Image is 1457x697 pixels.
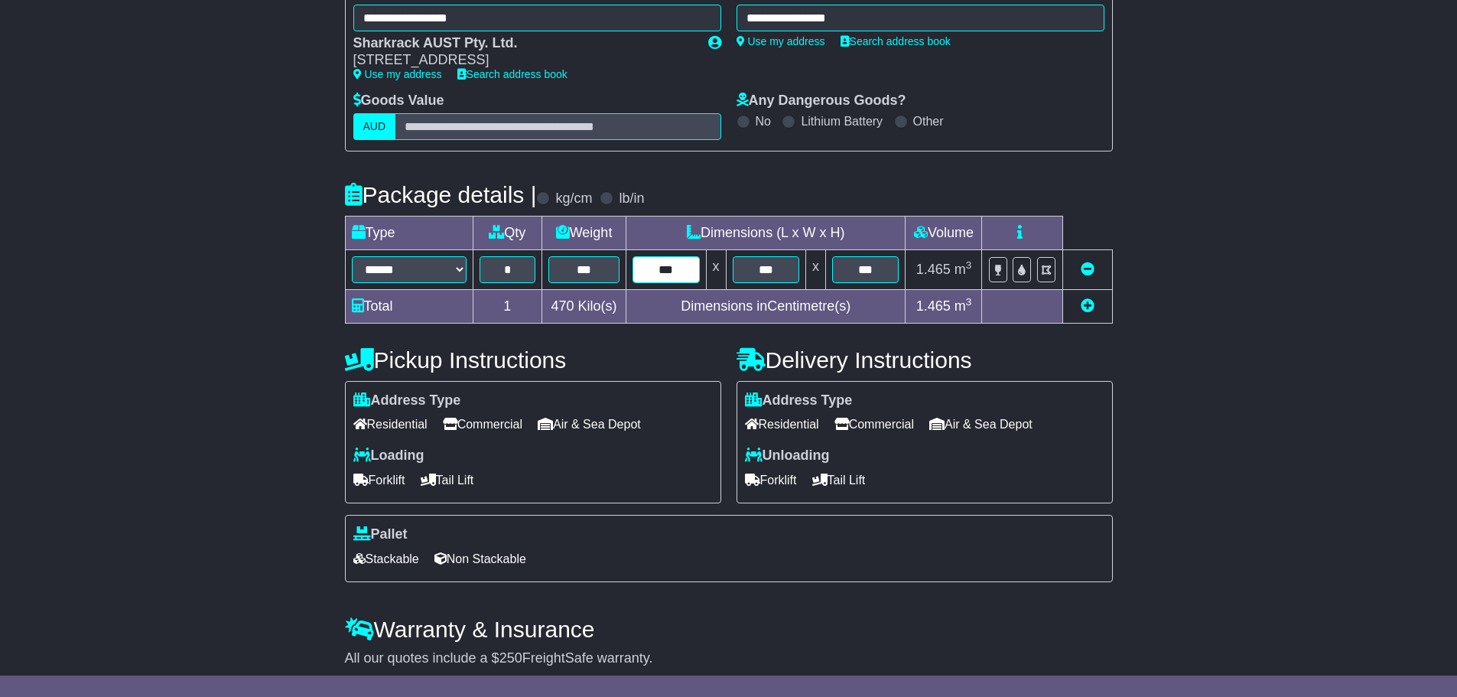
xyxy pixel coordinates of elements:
[626,216,906,249] td: Dimensions (L x W x H)
[966,259,972,271] sup: 3
[913,114,944,129] label: Other
[745,448,830,464] label: Unloading
[801,114,883,129] label: Lithium Battery
[538,412,641,436] span: Air & Sea Depot
[345,289,473,323] td: Total
[737,35,825,47] a: Use my address
[353,68,442,80] a: Use my address
[353,392,461,409] label: Address Type
[542,216,626,249] td: Weight
[916,262,951,277] span: 1.465
[353,547,419,571] span: Stackable
[434,547,526,571] span: Non Stackable
[955,262,972,277] span: m
[966,296,972,308] sup: 3
[626,289,906,323] td: Dimensions in Centimetre(s)
[737,347,1113,373] h4: Delivery Instructions
[345,347,721,373] h4: Pickup Instructions
[353,448,424,464] label: Loading
[745,412,819,436] span: Residential
[473,216,542,249] td: Qty
[619,191,644,207] label: lb/in
[555,191,592,207] label: kg/cm
[345,617,1113,642] h4: Warranty & Insurance
[353,412,428,436] span: Residential
[345,216,473,249] td: Type
[737,93,906,109] label: Any Dangerous Goods?
[345,182,537,207] h4: Package details |
[1081,298,1094,314] a: Add new item
[353,468,405,492] span: Forklift
[353,526,408,543] label: Pallet
[551,298,574,314] span: 470
[834,412,914,436] span: Commercial
[421,468,474,492] span: Tail Lift
[929,412,1033,436] span: Air & Sea Depot
[906,216,982,249] td: Volume
[706,249,726,289] td: x
[916,298,951,314] span: 1.465
[745,392,853,409] label: Address Type
[499,650,522,666] span: 250
[805,249,825,289] td: x
[345,650,1113,667] div: All our quotes include a $ FreightSafe warranty.
[353,52,693,69] div: [STREET_ADDRESS]
[955,298,972,314] span: m
[443,412,522,436] span: Commercial
[812,468,866,492] span: Tail Lift
[1081,262,1094,277] a: Remove this item
[745,468,797,492] span: Forklift
[841,35,951,47] a: Search address book
[353,113,396,140] label: AUD
[353,93,444,109] label: Goods Value
[457,68,568,80] a: Search address book
[473,289,542,323] td: 1
[542,289,626,323] td: Kilo(s)
[353,35,693,52] div: Sharkrack AUST Pty. Ltd.
[756,114,771,129] label: No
